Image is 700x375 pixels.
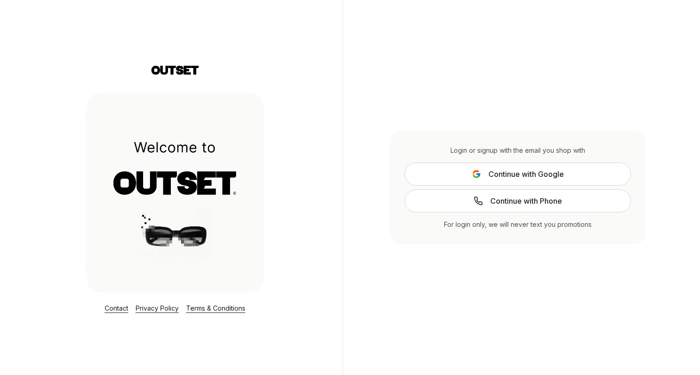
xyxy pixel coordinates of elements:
div: Login or signup with the email you shop with [405,146,631,155]
img: Login Layout Image [86,92,264,292]
span: Continue with Phone [490,195,562,206]
a: Continue with Phone [405,189,631,212]
div: For login only, we will never text you promotions [405,220,631,229]
a: Privacy Policy [136,304,179,312]
span: Continue with Google [488,169,564,180]
button: Continue with Google [405,162,631,186]
a: Terms & Conditions [186,304,245,312]
a: Contact [105,304,128,312]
